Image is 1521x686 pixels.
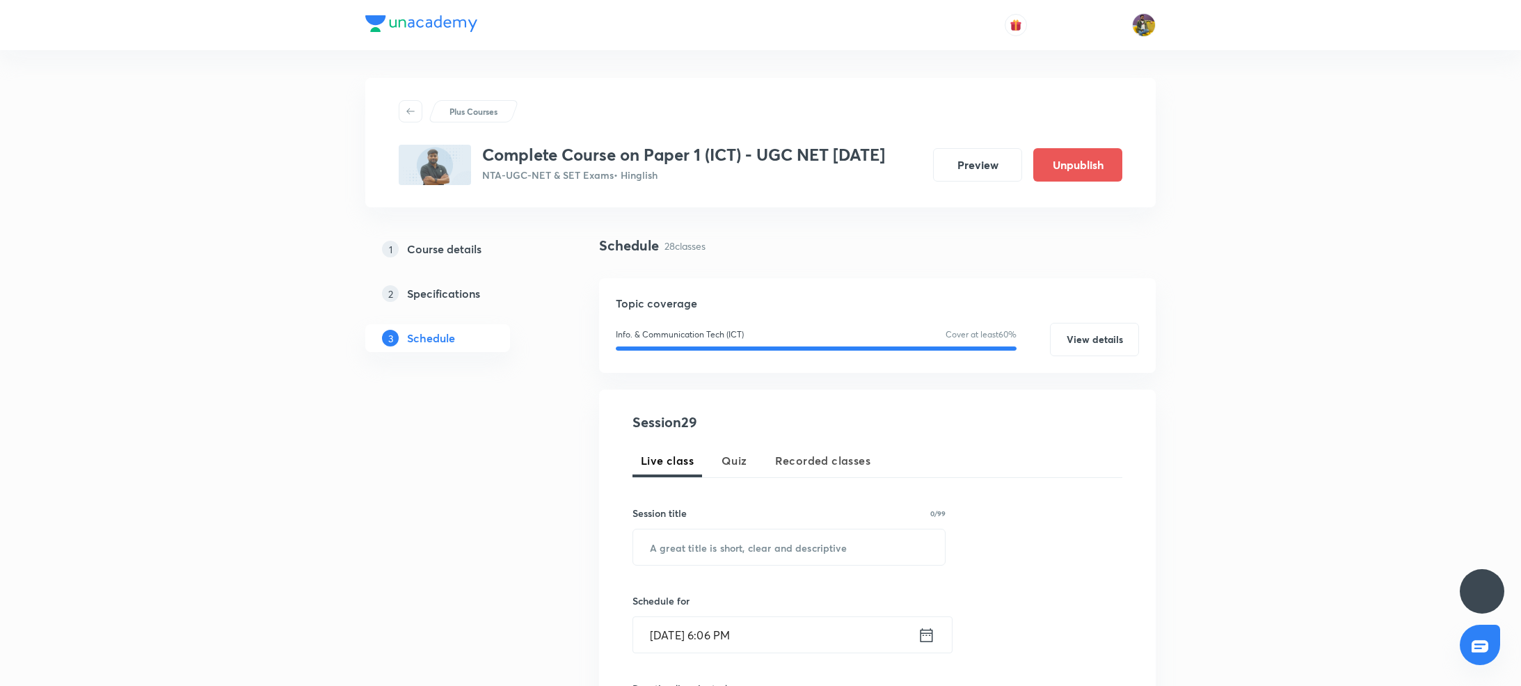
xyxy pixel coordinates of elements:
h4: Session 29 [632,412,886,433]
button: avatar [1005,14,1027,36]
p: 0/99 [930,510,946,517]
p: Info. & Communication Tech (ICT) [616,328,744,341]
h5: Topic coverage [616,295,1139,312]
button: View details [1050,323,1139,356]
button: Unpublish [1033,148,1122,182]
p: 1 [382,241,399,257]
p: Plus Courses [449,105,497,118]
h5: Course details [407,241,481,257]
img: sajan k [1132,13,1156,37]
p: Cover at least 60 % [946,328,1017,341]
h6: Schedule for [632,593,946,608]
a: 2Specifications [365,280,555,308]
h3: Complete Course on Paper 1 (ICT) - UGC NET [DATE] [482,145,885,165]
p: 2 [382,285,399,302]
button: Preview [933,148,1022,182]
a: Company Logo [365,15,477,35]
h5: Specifications [407,285,480,302]
img: F1B6D80E-140A-401F-BD4C-B1FC14CC9998_plus.png [399,145,471,185]
input: A great title is short, clear and descriptive [633,529,945,565]
a: 1Course details [365,235,555,263]
h5: Schedule [407,330,455,346]
p: 3 [382,330,399,346]
p: 28 classes [664,239,706,253]
span: Quiz [722,452,747,469]
h4: Schedule [599,235,659,256]
img: Company Logo [365,15,477,32]
span: Recorded classes [775,452,870,469]
img: ttu [1474,583,1490,600]
img: avatar [1010,19,1022,31]
p: NTA-UGC-NET & SET Exams • Hinglish [482,168,885,182]
span: Live class [641,452,694,469]
h6: Session title [632,506,687,520]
